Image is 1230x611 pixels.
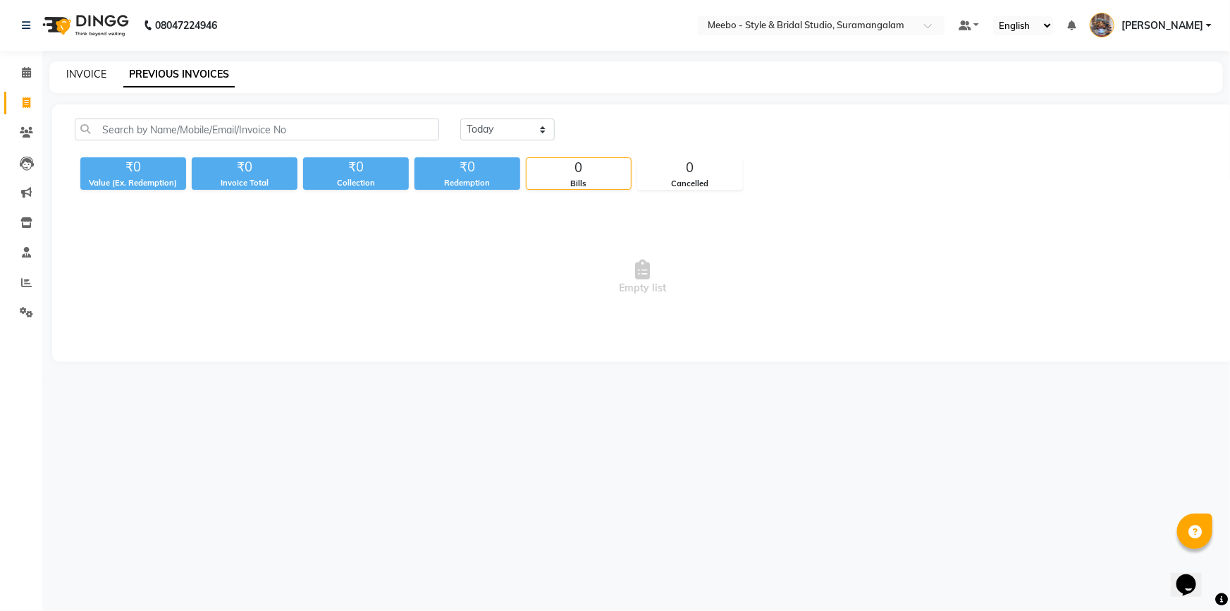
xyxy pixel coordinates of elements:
[414,157,520,177] div: ₹0
[638,158,742,178] div: 0
[1171,555,1216,597] iframe: chat widget
[192,157,297,177] div: ₹0
[414,177,520,189] div: Redemption
[36,6,133,45] img: logo
[155,6,217,45] b: 08047224946
[123,62,235,87] a: PREVIOUS INVOICES
[66,68,106,80] a: INVOICE
[638,178,742,190] div: Cancelled
[303,157,409,177] div: ₹0
[75,119,439,140] input: Search by Name/Mobile/Email/Invoice No
[527,158,631,178] div: 0
[527,178,631,190] div: Bills
[80,177,186,189] div: Value (Ex. Redemption)
[75,207,1211,348] span: Empty list
[1090,13,1114,37] img: Vigneshwaran Kumaresan
[303,177,409,189] div: Collection
[1121,18,1203,33] span: [PERSON_NAME]
[80,157,186,177] div: ₹0
[192,177,297,189] div: Invoice Total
